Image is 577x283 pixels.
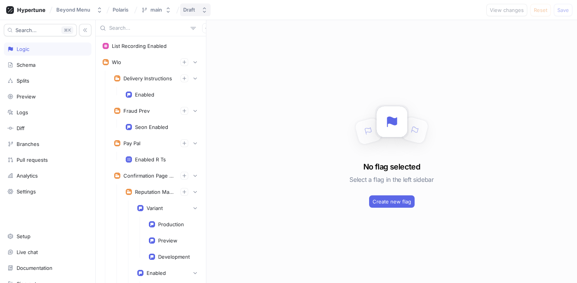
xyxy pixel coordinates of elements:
[158,237,177,244] div: Preview
[123,108,150,114] div: Fraud Prev
[17,141,39,147] div: Branches
[17,249,38,255] div: Live chat
[123,140,140,146] div: Pay Pal
[61,26,73,34] div: K
[147,270,166,276] div: Enabled
[486,4,527,16] button: View changes
[17,265,52,271] div: Documentation
[112,59,121,65] div: Wlo
[17,173,38,179] div: Analytics
[4,261,91,275] a: Documentation
[180,3,211,16] button: Draft
[15,28,37,32] span: Search...
[17,62,35,68] div: Schema
[158,221,184,227] div: Production
[113,7,128,12] span: Polaris
[150,7,162,13] div: main
[4,24,77,36] button: Search...K
[123,173,174,179] div: Confirmation Page Experiments
[17,188,36,195] div: Settings
[554,4,572,16] button: Save
[138,3,174,16] button: main
[373,199,411,204] span: Create new flag
[53,3,106,16] button: Beyond Menu
[530,4,551,16] button: Reset
[109,24,187,32] input: Search...
[158,254,190,260] div: Development
[135,92,154,98] div: Enabled
[112,43,167,49] div: List Recording Enabled
[490,8,524,12] span: View changes
[17,233,30,239] div: Setup
[557,8,569,12] span: Save
[349,173,434,186] h5: Select a flag in the left sidebar
[147,205,163,211] div: Variant
[17,109,28,115] div: Logs
[17,93,36,100] div: Preview
[123,75,172,81] div: Delivery Instructions
[363,161,420,173] h3: No flag selected
[534,8,547,12] span: Reset
[183,7,195,13] div: Draft
[135,124,168,130] div: Seon Enabled
[17,78,29,84] div: Splits
[17,125,25,131] div: Diff
[17,157,48,163] div: Pull requests
[56,7,90,13] div: Beyond Menu
[17,46,29,52] div: Logic
[135,189,174,195] div: Reputation Management
[135,156,166,163] div: Enabled R Ts
[369,195,415,208] button: Create new flag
